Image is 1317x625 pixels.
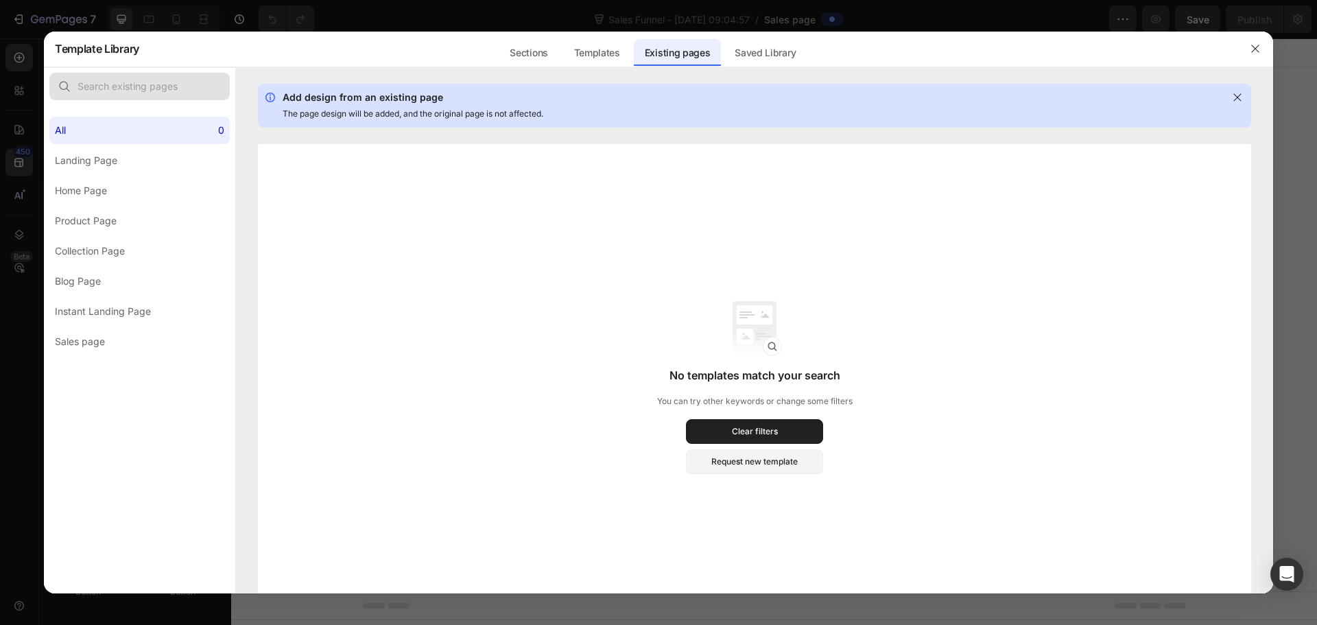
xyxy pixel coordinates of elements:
div: Product Page [55,213,117,229]
div: Request new template [711,456,798,468]
div: The page design will be added, and the original page is not affected. [283,106,1224,122]
div: Start with Generating from URL or image [451,401,635,412]
div: Sections [499,39,558,67]
button: Explore templates [567,325,683,352]
div: Templates [563,39,631,67]
button: Clear filters [686,419,823,444]
div: Landing Page [55,152,117,169]
div: Open Intercom Messenger [1270,558,1303,591]
input: Search existing pages [49,73,230,100]
div: Instant Landing Page [55,303,151,320]
div: Home Page [55,182,107,199]
div: Collection Page [55,243,125,259]
button: Use existing page designs [403,325,559,352]
div: Existing pages [634,39,722,67]
div: Start building with Sections/Elements or [439,297,647,314]
div: Saved Library [724,39,807,67]
div: Sales page [55,333,105,350]
div: Add design from an existing page [283,89,1224,106]
p: You can try other keywords or change some filters [657,394,853,408]
button: Request new template [686,449,823,474]
div: 0 [218,122,224,139]
h2: Template Library [55,31,139,67]
div: All [55,122,66,139]
div: Blog Page [55,273,101,290]
div: Clear filters [732,425,778,438]
h3: No templates match your search [669,367,840,384]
